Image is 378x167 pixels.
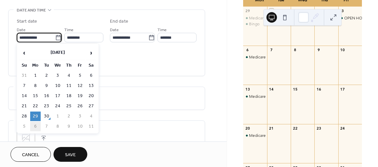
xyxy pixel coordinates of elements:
td: 16 [41,91,52,101]
td: 18 [64,91,74,101]
td: 3 [52,71,63,80]
td: 8 [30,81,41,91]
th: We [52,61,63,70]
td: 28 [19,112,30,121]
th: Th [64,61,74,70]
div: 6 [245,48,250,52]
div: ; [17,129,35,147]
th: [DATE] [30,46,85,60]
td: 5 [19,122,30,131]
span: Date and time [17,7,46,14]
td: 3 [75,112,85,121]
div: 1 [293,9,298,13]
div: Medicare 101 [249,94,273,99]
div: End date [110,18,128,25]
div: 14 [269,87,274,92]
td: 14 [19,91,30,101]
td: 22 [30,101,41,111]
td: 13 [86,81,96,91]
td: 7 [41,122,52,131]
div: Bingo [243,21,267,27]
td: 9 [41,81,52,91]
div: Start date [17,18,37,25]
th: Su [19,61,30,70]
td: 19 [75,91,85,101]
span: Date [17,27,26,33]
td: 9 [64,122,74,131]
td: 30 [41,112,52,121]
td: 5 [75,71,85,80]
td: 27 [86,101,96,111]
span: ‹ [19,46,29,59]
div: Medicare 101 [243,54,267,60]
div: 13 [245,87,250,92]
span: Time [64,27,73,33]
td: 15 [30,91,41,101]
td: 1 [30,71,41,80]
td: 17 [52,91,63,101]
td: 26 [75,101,85,111]
td: 4 [86,112,96,121]
td: 8 [52,122,63,131]
span: Cancel [22,152,39,158]
div: Medicare 101 [249,133,273,138]
th: Sa [86,61,96,70]
td: 1 [52,112,63,121]
span: Save [65,152,76,158]
div: 8 [293,48,298,52]
div: 29 [245,9,250,13]
td: 2 [64,112,74,121]
div: 9 [316,48,321,52]
span: Time [157,27,167,33]
div: 30 [269,9,274,13]
div: 10 [340,48,345,52]
div: Medicare 101 [243,15,267,21]
div: Medicare 101 [243,133,267,138]
div: 2 [316,9,321,13]
td: 11 [64,81,74,91]
th: Fr [75,61,85,70]
div: 23 [316,126,321,131]
td: 23 [41,101,52,111]
div: Medicare 101 [249,15,273,21]
div: 24 [340,126,345,131]
td: 7 [19,81,30,91]
div: Medicare 101 [243,94,267,99]
td: 12 [75,81,85,91]
td: 4 [64,71,74,80]
button: Cancel [10,147,51,162]
div: 15 [293,87,298,92]
td: 29 [30,112,41,121]
th: Mo [30,61,41,70]
span: › [86,46,96,59]
div: 22 [293,126,298,131]
td: 24 [52,101,63,111]
th: Tu [41,61,52,70]
span: Date [110,27,119,33]
button: Save [53,147,87,162]
div: 20 [245,126,250,131]
td: 6 [86,71,96,80]
td: 20 [86,91,96,101]
div: 7 [269,48,274,52]
td: 31 [19,71,30,80]
div: 17 [340,87,345,92]
div: Bingo [249,21,260,27]
div: 16 [316,87,321,92]
td: 10 [52,81,63,91]
div: 3 [340,9,345,13]
td: 6 [30,122,41,131]
td: 2 [41,71,52,80]
div: OPEN HOUSE Coffee | Water & Refreshments [338,15,362,21]
td: 10 [75,122,85,131]
td: 11 [86,122,96,131]
div: 21 [269,126,274,131]
td: 25 [64,101,74,111]
div: Medicare 101 [249,54,273,60]
td: 21 [19,101,30,111]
